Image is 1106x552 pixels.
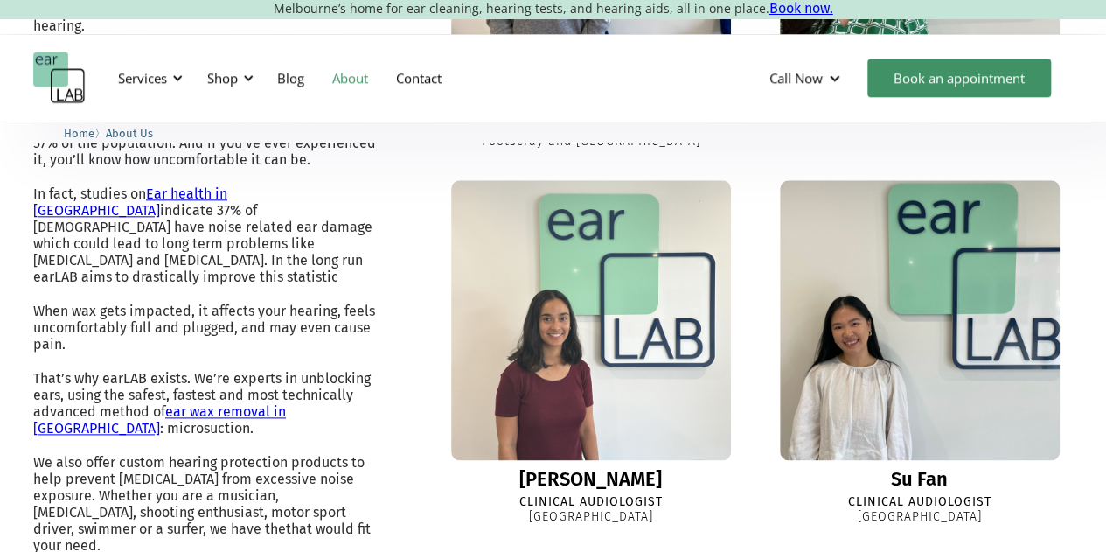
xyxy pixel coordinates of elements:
[519,469,662,490] div: [PERSON_NAME]
[197,52,259,104] div: Shop
[382,52,456,103] a: Contact
[64,124,106,143] li: 〉
[263,52,318,103] a: Blog
[64,124,94,141] a: Home
[519,495,663,510] div: Clinical Audiologist
[207,69,238,87] div: Shop
[318,52,382,103] a: About
[451,180,731,460] img: Ella
[33,52,86,104] a: home
[867,59,1051,97] a: Book an appointment
[118,69,167,87] div: Services
[108,52,188,104] div: Services
[529,510,653,525] div: [GEOGRAPHIC_DATA]
[437,180,744,525] a: Ella[PERSON_NAME]Clinical Audiologist[GEOGRAPHIC_DATA]
[848,495,991,510] div: Clinical Audiologist
[106,124,153,141] a: About Us
[33,185,227,219] a: Ear health in [GEOGRAPHIC_DATA]
[766,180,1073,525] a: Su FanSu FanClinical Audiologist[GEOGRAPHIC_DATA]
[769,69,823,87] div: Call Now
[891,469,948,490] div: Su Fan
[780,180,1060,460] img: Su Fan
[858,510,982,525] div: [GEOGRAPHIC_DATA]
[64,127,94,140] span: Home
[33,403,286,437] a: ear wax removal in [GEOGRAPHIC_DATA]
[106,127,153,140] span: About Us
[755,52,859,104] div: Call Now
